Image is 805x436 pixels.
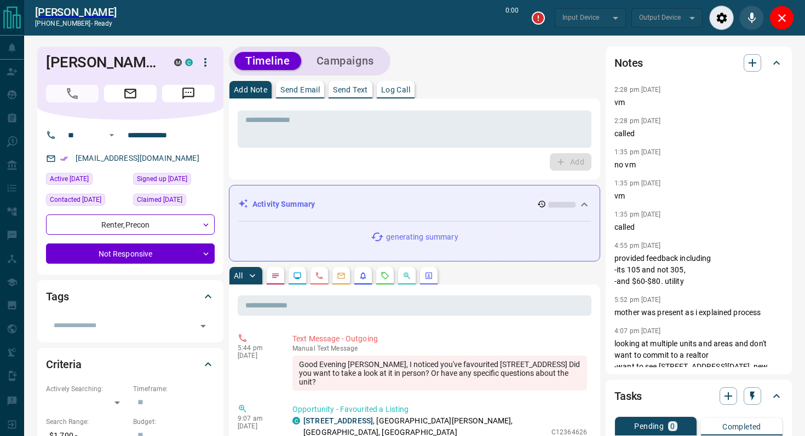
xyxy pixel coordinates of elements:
[739,5,764,30] div: Mute
[614,86,661,94] p: 2:28 pm [DATE]
[46,173,128,188] div: Sat Sep 13 2025
[137,173,187,184] span: Signed up [DATE]
[359,271,367,280] svg: Listing Alerts
[46,417,128,427] p: Search Range:
[292,345,587,352] p: Text Message
[769,5,794,30] div: Close
[333,86,368,94] p: Send Text
[46,214,215,235] div: Renter , Precon
[133,194,215,209] div: Tue Jun 03 2025
[46,54,158,71] h1: [PERSON_NAME]
[238,422,276,430] p: [DATE]
[60,155,68,162] svg: Email Verified
[381,86,410,94] p: Log Call
[133,384,215,394] p: Timeframe:
[196,318,211,334] button: Open
[46,283,215,310] div: Tags
[46,288,68,305] h2: Tags
[35,5,117,19] a: [PERSON_NAME]
[292,404,587,415] p: Opportunity - Favourited a Listing
[614,190,783,202] p: vm
[46,384,128,394] p: Actively Searching:
[46,243,215,264] div: Not Responsive
[614,148,661,156] p: 1:35 pm [DATE]
[162,85,215,102] span: Message
[381,271,389,280] svg: Requests
[238,415,276,422] p: 9:07 am
[271,271,280,280] svg: Notes
[386,231,458,243] p: generating summary
[722,423,761,431] p: Completed
[94,20,113,27] span: ready
[634,422,664,430] p: Pending
[105,129,118,142] button: Open
[614,97,783,108] p: vm
[614,117,661,125] p: 2:28 pm [DATE]
[104,85,157,102] span: Email
[614,179,661,187] p: 1:35 pm [DATE]
[505,5,519,30] p: 0:00
[292,345,315,352] span: manual
[303,416,373,425] a: [STREET_ADDRESS]
[315,271,324,280] svg: Calls
[46,356,82,373] h2: Criteria
[403,271,411,280] svg: Opportunities
[46,194,128,209] div: Sat Sep 13 2025
[293,271,302,280] svg: Lead Browsing Activity
[174,59,182,66] div: mrloft.ca
[234,272,243,280] p: All
[292,356,587,391] div: Good Evening [PERSON_NAME], I noticed you've favourited [STREET_ADDRESS] Did you want to take a l...
[35,19,117,28] p: [PHONE_NUMBER] -
[614,307,783,318] p: mother was present as i explained process
[185,59,193,66] div: condos.ca
[614,253,783,287] p: provided feedback including -its 105 and not 305, -and $60-$80. utility
[238,344,276,352] p: 5:44 pm
[670,422,675,430] p: 0
[50,194,101,205] span: Contacted [DATE]
[238,194,591,214] div: Activity Summary
[46,85,99,102] span: Call
[234,86,267,94] p: Add Note
[252,199,315,210] p: Activity Summary
[614,327,661,335] p: 4:07 pm [DATE]
[424,271,433,280] svg: Agent Actions
[50,173,89,184] span: Active [DATE]
[614,242,661,249] p: 4:55 pm [DATE]
[133,417,215,427] p: Budget:
[337,271,346,280] svg: Emails
[306,52,385,70] button: Campaigns
[614,296,661,304] p: 5:52 pm [DATE]
[709,5,734,30] div: Audio Settings
[292,417,300,425] div: condos.ca
[614,211,661,218] p: 1:35 pm [DATE]
[234,52,301,70] button: Timeline
[614,50,783,76] div: Notes
[614,383,783,409] div: Tasks
[46,351,215,377] div: Criteria
[614,54,643,72] h2: Notes
[133,173,215,188] div: Sun Apr 12 2020
[292,333,587,345] p: Text Message - Outgoing
[137,194,182,205] span: Claimed [DATE]
[614,159,783,171] p: no vm
[614,222,783,233] p: called
[76,154,199,162] a: [EMAIL_ADDRESS][DOMAIN_NAME]
[238,352,276,359] p: [DATE]
[614,387,642,405] h2: Tasks
[280,86,320,94] p: Send Email
[614,128,783,139] p: called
